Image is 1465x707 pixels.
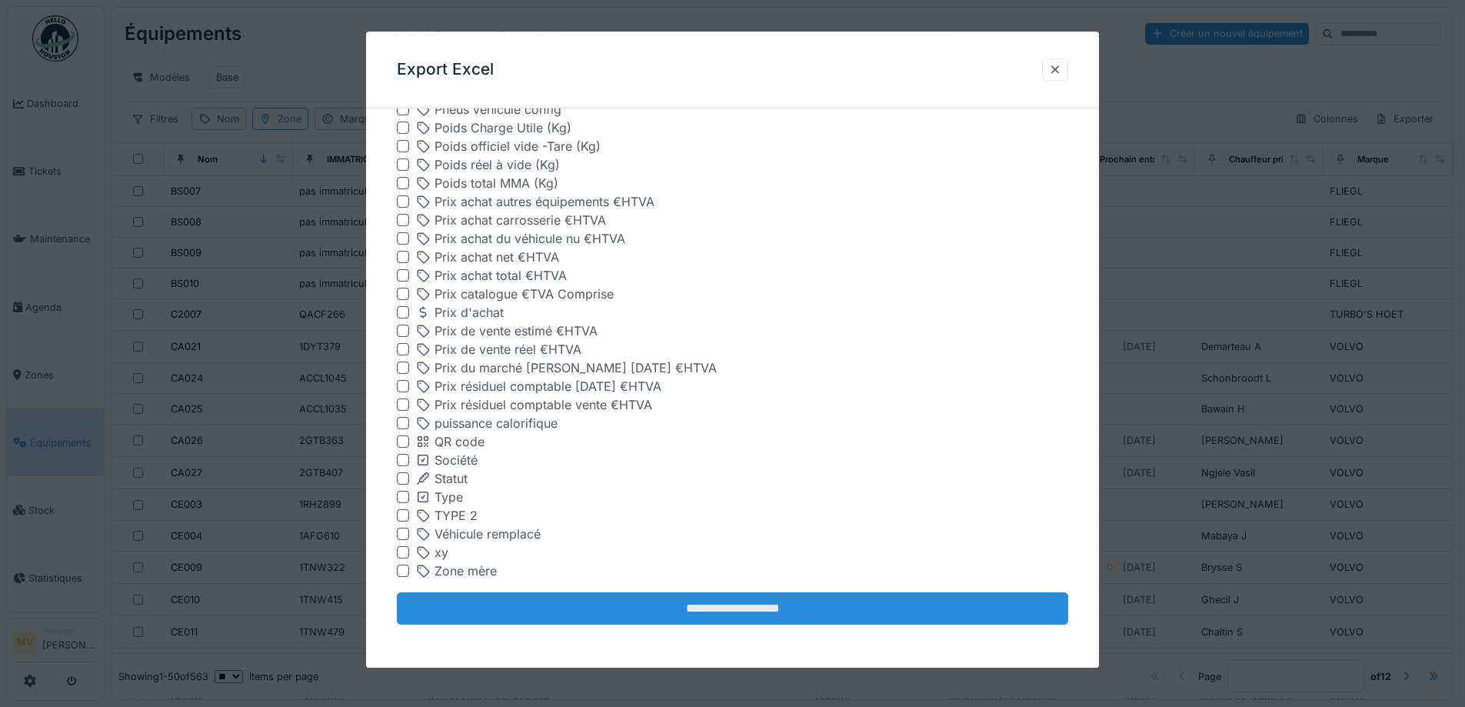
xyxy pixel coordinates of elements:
div: Poids Charge Utile (Kg) [415,119,571,138]
div: Zone mère [415,562,497,581]
div: Prix résiduel comptable [DATE] €HTVA [415,378,661,396]
div: xy [415,544,448,562]
div: Société [415,452,478,470]
div: TYPE 2 [415,507,478,525]
h3: Export Excel [397,60,494,79]
div: Statut [415,470,468,489]
div: Prix résiduel comptable vente €HTVA [415,396,652,415]
div: Prix du marché [PERSON_NAME] [DATE] €HTVA [415,359,717,378]
div: Prix d'achat [415,304,504,322]
div: Prix achat carrosserie €HTVA [415,212,606,230]
div: Prix achat net €HTVA [415,248,559,267]
div: Prix achat autres équipements €HTVA [415,193,654,212]
div: Poids total MMA (Kg) [415,175,558,193]
div: Prix achat du véhicule nu €HTVA [415,230,625,248]
div: Prix catalogue €TVA Comprise [415,285,614,304]
div: Prix de vente estimé €HTVA [415,322,598,341]
div: Véhicule remplacé [415,525,541,544]
div: Pneus véhicule config [415,101,561,119]
div: Prix de vente réel €HTVA [415,341,581,359]
div: Prix achat total €HTVA [415,267,567,285]
div: Poids officiel vide -Tare (Kg) [415,138,601,156]
div: Type [415,489,463,507]
div: QR code [415,433,484,452]
div: puissance calorifique [415,415,558,433]
div: Poids réel à vide (Kg) [415,156,560,175]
